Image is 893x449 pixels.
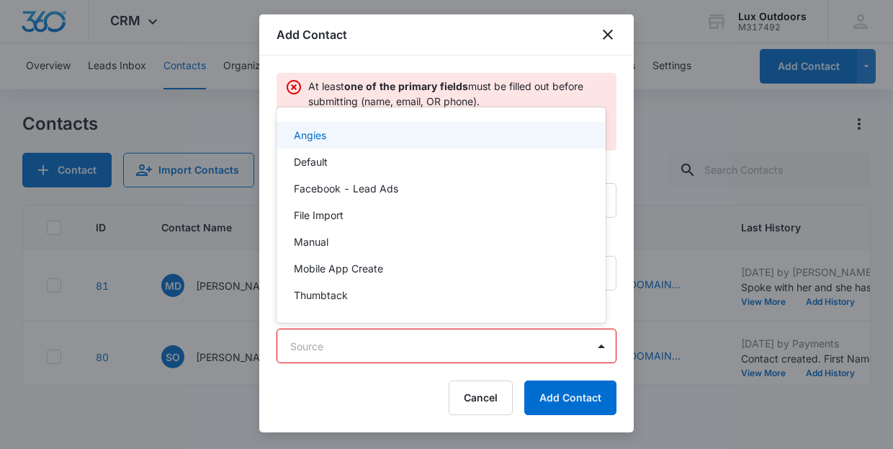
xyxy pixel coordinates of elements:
p: Default [294,154,328,169]
p: Thumbtack [294,288,348,303]
p: Facebook - Lead Ads [294,181,398,196]
p: Angies [294,128,326,143]
p: Mobile App Create [294,261,383,276]
p: File Import [294,208,344,223]
p: Manual [294,234,328,249]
